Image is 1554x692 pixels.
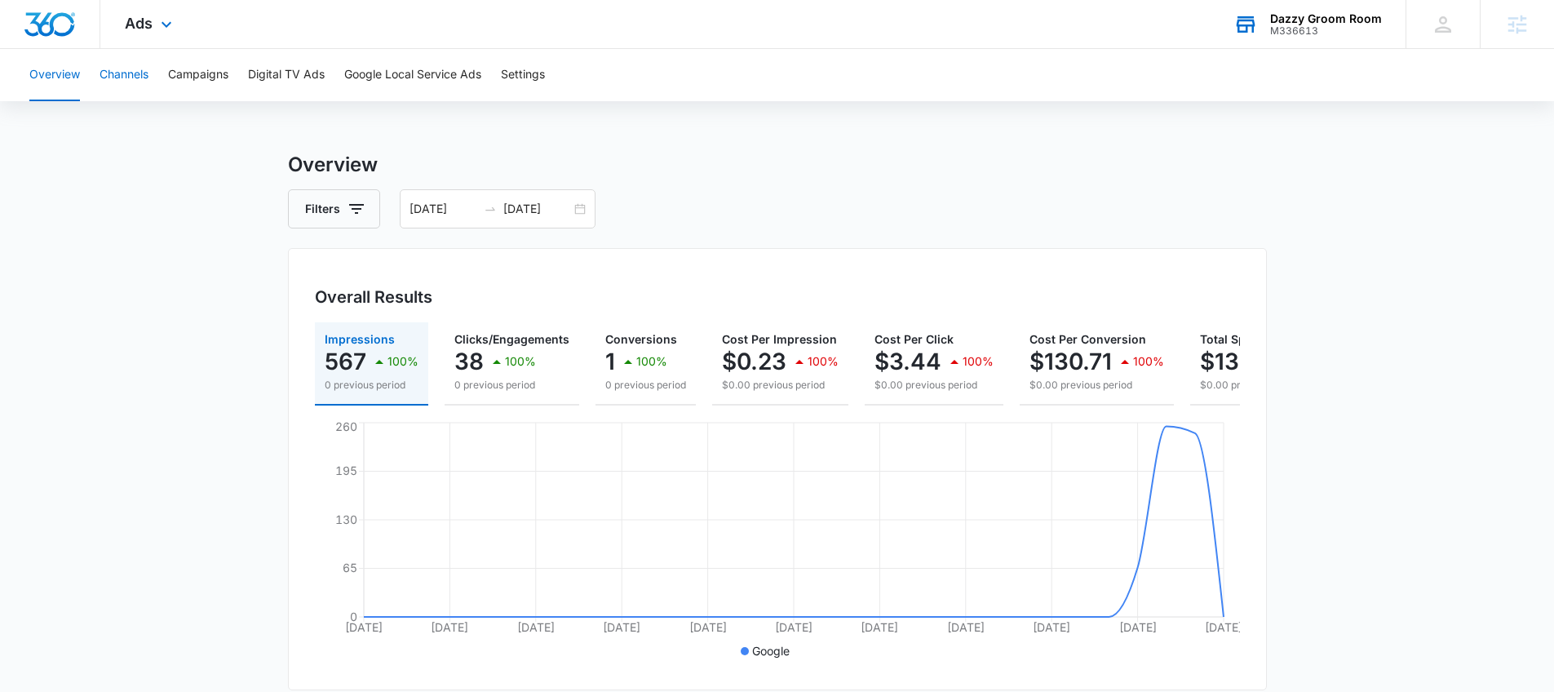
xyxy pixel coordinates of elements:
[963,356,994,367] p: 100%
[335,512,357,526] tspan: 130
[605,348,615,375] p: 1
[343,561,357,574] tspan: 65
[345,620,383,634] tspan: [DATE]
[168,49,228,101] button: Campaigns
[808,356,839,367] p: 100%
[1029,332,1146,346] span: Cost Per Conversion
[1029,348,1112,375] p: $130.71
[722,332,837,346] span: Cost Per Impression
[100,49,148,101] button: Channels
[1270,12,1382,25] div: account name
[688,620,726,634] tspan: [DATE]
[325,332,395,346] span: Impressions
[29,49,80,101] button: Overview
[288,189,380,228] button: Filters
[125,15,153,32] span: Ads
[431,620,468,634] tspan: [DATE]
[335,419,357,433] tspan: 260
[874,348,941,375] p: $3.44
[1133,356,1164,367] p: 100%
[1118,620,1156,634] tspan: [DATE]
[335,464,357,477] tspan: 195
[752,642,790,659] p: Google
[315,285,432,309] h3: Overall Results
[454,378,569,393] p: 0 previous period
[350,610,357,623] tspan: 0
[454,332,569,346] span: Clicks/Engagements
[874,332,954,346] span: Cost Per Click
[946,620,984,634] tspan: [DATE]
[454,348,484,375] p: 38
[325,378,418,393] p: 0 previous period
[605,332,677,346] span: Conversions
[1033,620,1070,634] tspan: [DATE]
[516,620,554,634] tspan: [DATE]
[874,378,994,393] p: $0.00 previous period
[1205,620,1242,634] tspan: [DATE]
[248,49,325,101] button: Digital TV Ads
[1200,348,1282,375] p: $130.71
[861,620,898,634] tspan: [DATE]
[1029,378,1164,393] p: $0.00 previous period
[603,620,640,634] tspan: [DATE]
[636,356,667,367] p: 100%
[288,150,1267,180] h3: Overview
[505,356,536,367] p: 100%
[605,378,686,393] p: 0 previous period
[484,202,497,215] span: swap-right
[410,200,477,218] input: Start date
[503,200,571,218] input: End date
[484,202,497,215] span: to
[775,620,812,634] tspan: [DATE]
[387,356,418,367] p: 100%
[722,378,839,393] p: $0.00 previous period
[325,348,366,375] p: 567
[1200,332,1267,346] span: Total Spend
[1270,25,1382,37] div: account id
[344,49,481,101] button: Google Local Service Ads
[501,49,545,101] button: Settings
[1200,378,1335,393] p: $0.00 previous period
[722,348,786,375] p: $0.23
